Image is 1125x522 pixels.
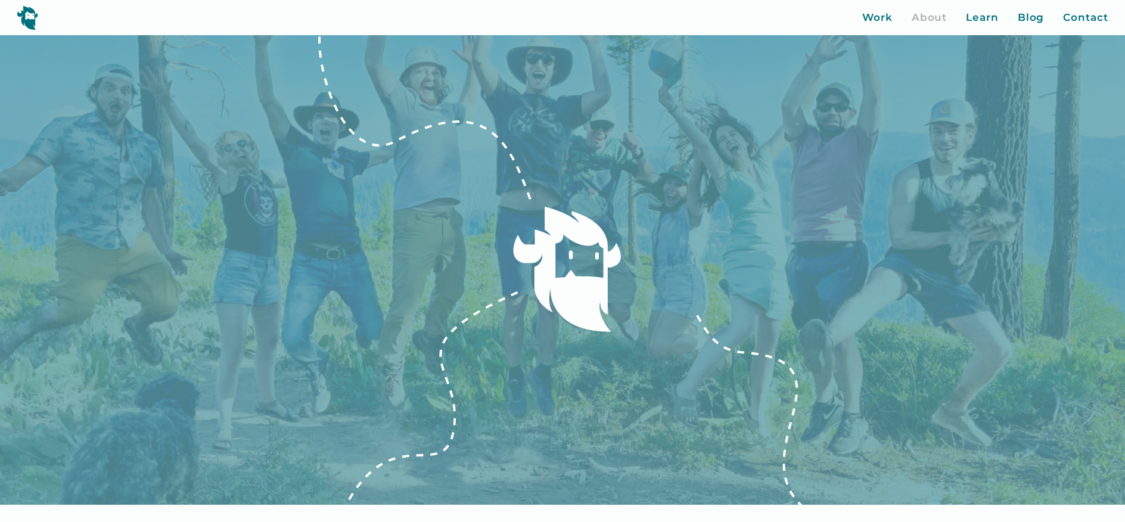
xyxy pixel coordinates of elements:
[1063,10,1108,26] a: Contact
[1018,10,1045,26] a: Blog
[912,10,947,26] a: About
[862,10,893,26] a: Work
[966,10,999,26] a: Learn
[17,5,38,30] img: yeti logo icon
